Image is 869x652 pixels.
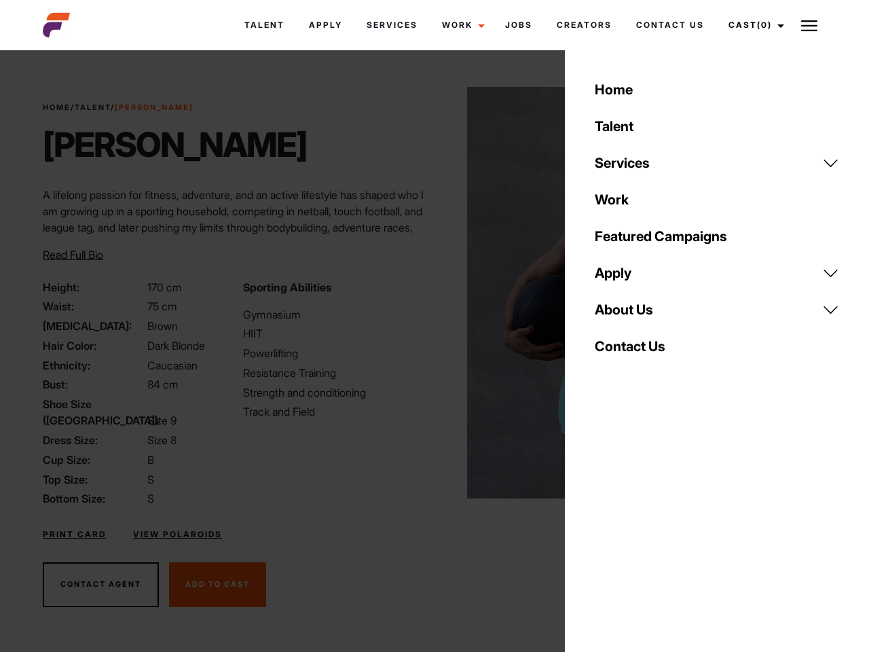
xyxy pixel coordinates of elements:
a: Services [587,145,847,181]
span: Height: [43,279,145,295]
a: Featured Campaigns [587,218,847,255]
span: Bottom Size: [43,490,145,507]
a: Services [354,7,430,43]
a: Talent [587,108,847,145]
li: HIIT [243,325,426,342]
li: Resistance Training [243,365,426,381]
a: Home [43,103,71,112]
a: Creators [544,7,624,43]
a: Talent [232,7,297,43]
a: Cast(0) [716,7,792,43]
span: Caucasian [147,359,198,372]
button: Add To Cast [169,562,266,607]
button: Contact Agent [43,562,159,607]
span: Dark Blonde [147,339,205,352]
a: Work [587,181,847,218]
span: Read Full Bio [43,248,103,261]
span: Hair Color: [43,338,145,354]
a: Jobs [493,7,544,43]
a: Contact Us [587,328,847,365]
a: Work [430,7,493,43]
span: Cup Size: [43,452,145,468]
span: (0) [757,20,772,30]
a: Apply [297,7,354,43]
span: [MEDICAL_DATA]: [43,318,145,334]
a: About Us [587,291,847,328]
button: Read Full Bio [43,247,103,263]
img: Burger icon [801,18,817,34]
span: 75 cm [147,300,177,313]
a: Home [587,71,847,108]
span: S [147,492,154,505]
span: Size 8 [147,433,177,447]
span: Ethnicity: [43,357,145,374]
span: Add To Cast [185,579,250,589]
img: cropped-aefm-brand-fav-22-square.png [43,12,70,39]
span: B [147,453,154,467]
span: Brown [147,319,178,333]
span: Top Size: [43,471,145,488]
strong: Sporting Abilities [243,280,331,294]
strong: [PERSON_NAME] [115,103,193,112]
a: Contact Us [624,7,716,43]
h1: [PERSON_NAME] [43,124,307,165]
p: A lifelong passion for fitness, adventure, and an active lifestyle has shaped who I am growing up... [43,187,426,252]
a: Print Card [43,528,106,541]
span: S [147,473,154,486]
a: View Polaroids [133,528,222,541]
span: Dress Size: [43,432,145,448]
span: Shoe Size ([GEOGRAPHIC_DATA]): [43,396,145,429]
a: Apply [587,255,847,291]
span: 84 cm [147,378,179,391]
span: Bust: [43,376,145,393]
a: Talent [75,103,111,112]
li: Gymnasium [243,306,426,323]
span: Size 9 [147,414,177,427]
li: Track and Field [243,403,426,420]
span: / / [43,102,193,113]
li: Strength and conditioning [243,384,426,401]
li: Powerlifting [243,345,426,361]
span: Waist: [43,298,145,314]
span: 170 cm [147,280,182,294]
